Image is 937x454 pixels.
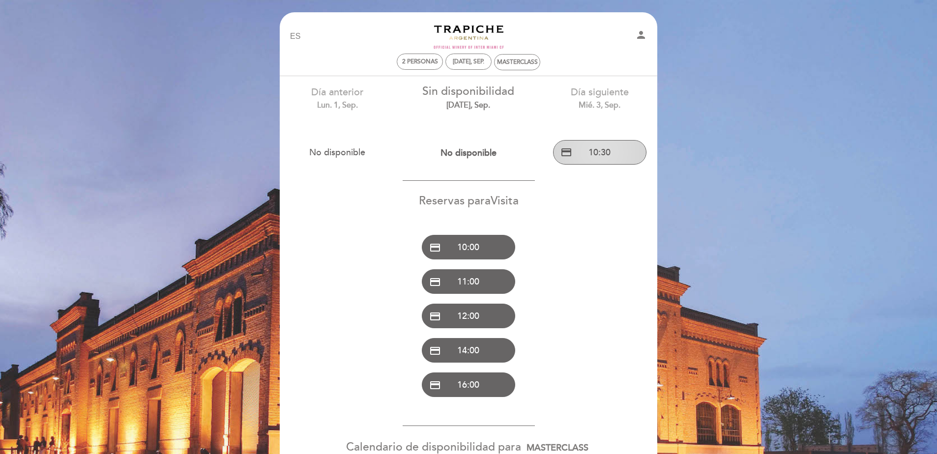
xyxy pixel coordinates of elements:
div: Día anterior [279,85,396,111]
button: person [635,29,647,44]
span: credit_card [429,311,441,322]
span: No disponible [440,147,497,158]
button: credit_card 12:00 [422,304,515,328]
span: Sin disponibilidad [422,85,514,98]
button: credit_card 10:30 [553,140,646,165]
div: [DATE], sep. [410,100,527,111]
div: lun. 1, sep. [279,100,396,111]
span: Calendario de disponibilidad para [346,440,521,454]
button: No disponible [291,140,384,165]
span: credit_card [560,146,572,158]
i: person [635,29,647,41]
div: mié. 3, sep. [541,100,658,111]
span: Visita [491,194,519,208]
button: credit_card 11:00 [422,269,515,294]
a: Turismo Trapiche [407,23,530,50]
div: [DATE], sep. [453,58,484,65]
button: credit_card 14:00 [422,338,515,363]
span: credit_card [429,242,441,254]
span: credit_card [429,345,441,357]
button: credit_card 10:00 [422,235,515,259]
span: credit_card [429,379,441,391]
span: credit_card [429,276,441,288]
div: MASTERCLASS [497,58,538,66]
div: Día siguiente [541,85,658,111]
button: No disponible [422,141,515,165]
button: credit_card 16:00 [422,372,515,397]
div: Reservas para [279,193,658,209]
span: 2 personas [402,58,438,65]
